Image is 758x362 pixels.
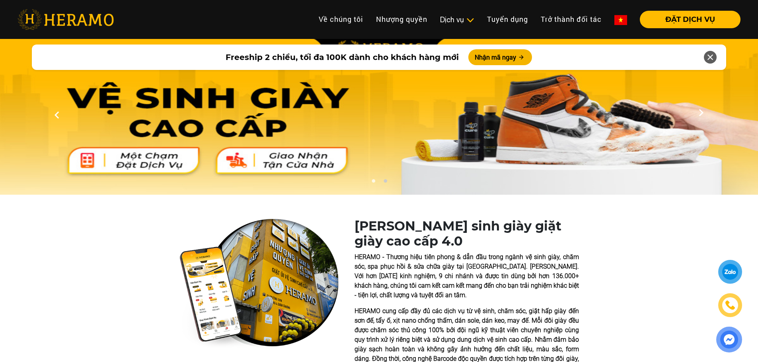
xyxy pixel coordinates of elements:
[614,15,627,25] img: vn-flag.png
[440,14,474,25] div: Dịch vụ
[355,219,579,249] h1: [PERSON_NAME] sinh giày giặt giày cao cấp 4.0
[466,16,474,24] img: subToggleIcon
[468,49,532,65] button: Nhận mã ngay
[226,51,459,63] span: Freeship 2 chiều, tối đa 100K dành cho khách hàng mới
[481,11,534,28] a: Tuyển dụng
[18,9,114,30] img: heramo-logo.png
[179,219,339,349] img: heramo-quality-banner
[726,301,735,310] img: phone-icon
[370,11,434,28] a: Nhượng quyền
[633,16,740,23] a: ĐẶT DỊCH VỤ
[355,252,579,300] p: HERAMO - Thương hiệu tiên phong & dẫn đầu trong ngành vệ sinh giày, chăm sóc, spa phục hồi & sửa ...
[312,11,370,28] a: Về chúng tôi
[381,179,389,187] button: 2
[719,294,741,316] a: phone-icon
[534,11,608,28] a: Trở thành đối tác
[369,179,377,187] button: 1
[640,11,740,28] button: ĐẶT DỊCH VỤ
